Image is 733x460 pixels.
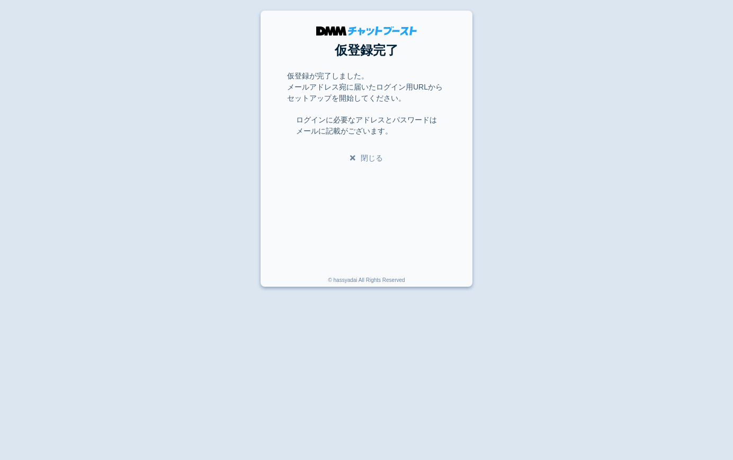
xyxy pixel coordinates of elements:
[287,70,446,104] p: 仮登録が完了しました。 メールアドレス宛に届いたログイン用URLからセットアップを開始してください。
[296,114,437,137] p: ログインに必要なアドレスとパスワードは メールに記載がございます。
[350,154,383,162] a: 閉じる
[287,41,446,60] h1: 仮登録完了
[328,276,405,287] div: © hassyadai All Rights Reserved
[316,26,417,36] img: DMMチャットブースト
